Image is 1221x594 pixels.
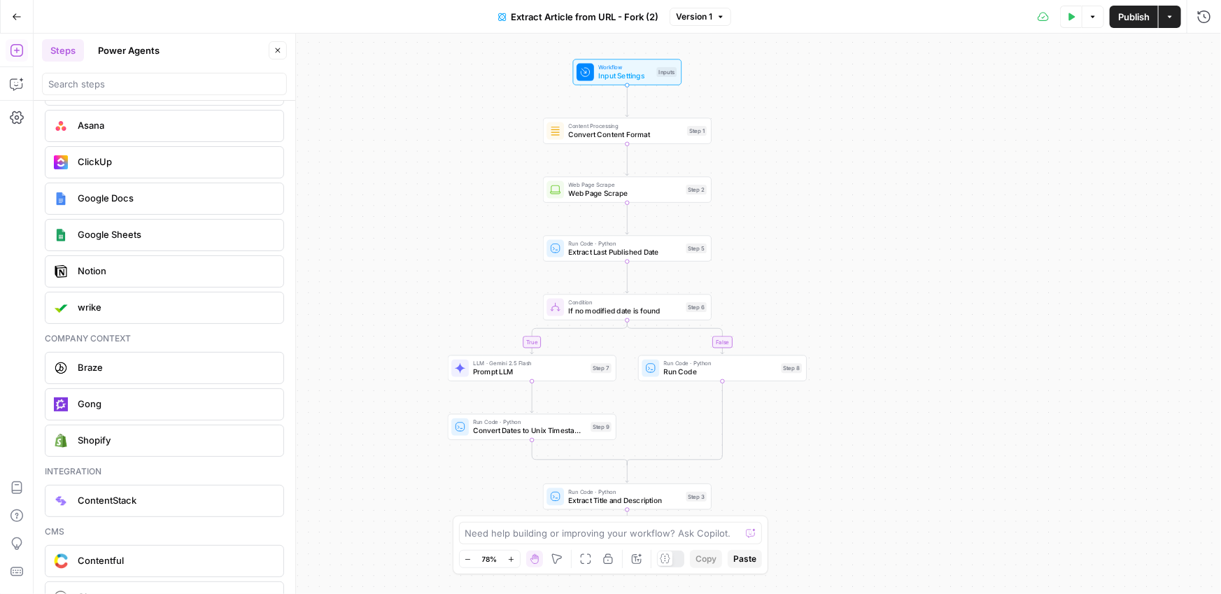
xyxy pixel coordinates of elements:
img: clickup_icon.png [54,155,68,169]
span: Convert Content Format [568,129,682,141]
div: Step 9 [591,422,612,432]
span: Asana [78,118,272,132]
div: Step 5 [686,243,707,253]
img: braze_icon.png [54,361,68,375]
span: Condition [568,298,682,306]
span: Input Settings [598,71,652,82]
g: Edge from step_1 to step_2 [626,144,629,176]
button: Extract Article from URL - Fork (2) [490,6,667,28]
img: asana_icon.png [54,119,68,133]
img: sdasd.png [54,553,68,568]
g: Edge from step_7 to step_9 [530,381,534,413]
span: Web Page Scrape [568,181,682,189]
button: Publish [1110,6,1158,28]
g: Edge from step_8 to step_6-conditional-end [628,381,723,465]
span: Paste [733,553,756,565]
button: Power Agents [90,39,168,62]
div: Step 7 [591,363,612,373]
img: Notion_app_logo.png [54,264,68,278]
span: ContentStack [78,493,272,507]
div: ConditionIf no modified date is foundStep 6 [543,294,712,320]
g: Edge from step_9 to step_6-conditional-end [532,440,627,465]
span: Copy [696,553,717,565]
button: Version 1 [670,8,731,26]
span: Contentful [78,553,272,567]
div: Step 2 [686,185,707,195]
span: Gong [78,397,272,411]
div: Inputs [657,67,677,77]
g: Edge from step_6 to step_8 [628,320,724,354]
span: Run Code · Python [568,488,682,496]
div: Run Code · PythonExtract Title and DescriptionStep 3 [543,483,712,509]
span: Workflow [598,63,652,71]
g: Edge from step_6 to step_7 [530,320,627,354]
img: Instagram%20post%20-%201%201.png [54,192,68,206]
span: Run Code [664,367,777,378]
img: download.png [54,434,68,448]
span: Version 1 [676,10,712,23]
span: Extract Last Published Date [568,247,682,258]
div: Integration [45,465,284,478]
g: Edge from step_2 to step_5 [626,203,629,234]
div: Run Code · PythonConvert Dates to Unix TimestampsStep 9 [448,414,616,440]
div: Run Code · PythonExtract Last Published DateStep 5 [543,235,712,261]
img: gong_icon.png [54,397,68,411]
span: Extract Title and Description [568,495,682,507]
input: Search steps [48,77,281,91]
span: Publish [1118,10,1150,24]
span: Extract Article from URL - Fork (2) [511,10,658,24]
div: LLM · Gemini 2.5 FlashPrompt LLMStep 7 [448,355,616,381]
span: Content Processing [568,122,682,130]
div: Run Code · PythonRun CodeStep 8 [638,355,807,381]
span: Shopify [78,433,272,447]
div: Cms [45,525,284,538]
span: Google Docs [78,191,272,205]
span: ClickUp [78,155,272,169]
img: wrike_icon.png [54,301,68,315]
span: 78% [482,553,497,565]
button: Paste [728,550,762,568]
span: Run Code · Python [568,239,682,248]
span: Prompt LLM [473,367,586,378]
div: WorkflowInput SettingsInputs [543,59,712,85]
div: Step 3 [686,492,707,502]
div: Step 8 [782,363,803,373]
span: If no modified date is found [568,306,682,317]
span: Run Code · Python [664,359,777,367]
div: Step 1 [687,126,707,136]
span: Convert Dates to Unix Timestamps [473,425,586,437]
div: Content ProcessingConvert Content FormatStep 1 [543,118,712,143]
button: Copy [690,550,722,568]
span: Web Page Scrape [568,188,682,199]
span: wrike [78,300,272,314]
span: Google Sheets [78,227,272,241]
img: contentstack_icon.png [54,494,68,508]
g: Edge from step_5 to step_6 [626,262,629,293]
div: Company context [45,332,284,345]
div: Step 6 [686,302,707,312]
span: Run Code · Python [473,418,586,426]
img: Group%201%201.png [54,228,68,242]
g: Edge from step_6-conditional-end to step_3 [626,462,629,483]
button: Steps [42,39,84,62]
span: Braze [78,360,272,374]
span: LLM · Gemini 2.5 Flash [473,359,586,367]
g: Edge from start to step_1 [626,85,629,117]
img: o3r9yhbrn24ooq0tey3lueqptmfj [550,125,561,136]
div: Web Page ScrapeWeb Page ScrapeStep 2 [543,176,712,202]
span: Notion [78,264,272,278]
